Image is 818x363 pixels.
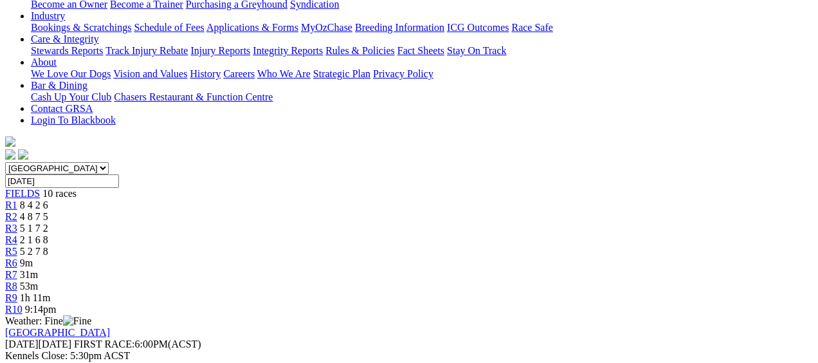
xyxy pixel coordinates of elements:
a: R9 [5,292,17,303]
span: 4 8 7 5 [20,211,48,222]
span: [DATE] [5,339,39,349]
a: Stewards Reports [31,45,103,56]
span: 10 races [42,188,77,199]
a: Rules & Policies [325,45,395,56]
a: Stay On Track [447,45,506,56]
span: Weather: Fine [5,315,91,326]
div: Bar & Dining [31,91,803,103]
span: 5 2 7 8 [20,246,48,257]
a: [GEOGRAPHIC_DATA] [5,327,110,338]
img: twitter.svg [18,149,28,160]
span: 2 1 6 8 [20,234,48,245]
a: R2 [5,211,17,222]
div: About [31,68,803,80]
a: Bookings & Scratchings [31,22,131,33]
input: Select date [5,174,119,188]
span: 5 1 7 2 [20,223,48,234]
a: R3 [5,223,17,234]
a: Applications & Forms [206,22,298,33]
a: R8 [5,281,17,292]
img: logo-grsa-white.png [5,136,15,147]
span: 1h 11m [20,292,51,303]
img: Fine [63,315,91,327]
a: Login To Blackbook [31,115,116,126]
a: FIELDS [5,188,40,199]
a: R1 [5,200,17,210]
span: 6:00PM(ACST) [74,339,201,349]
a: Race Safe [511,22,552,33]
a: Fact Sheets [397,45,444,56]
span: 9:14pm [25,304,57,315]
a: R10 [5,304,23,315]
a: Integrity Reports [253,45,323,56]
span: [DATE] [5,339,71,349]
a: Vision and Values [113,68,187,79]
a: Breeding Information [355,22,444,33]
span: 9m [20,257,33,268]
a: Chasers Restaurant & Function Centre [114,91,273,102]
a: R4 [5,234,17,245]
a: Cash Up Your Club [31,91,111,102]
span: 31m [20,269,38,280]
a: R6 [5,257,17,268]
a: Privacy Policy [373,68,433,79]
a: R5 [5,246,17,257]
a: Injury Reports [190,45,250,56]
a: History [190,68,221,79]
span: 53m [20,281,38,292]
a: We Love Our Dogs [31,68,111,79]
span: 8 4 2 6 [20,200,48,210]
a: Bar & Dining [31,80,87,91]
a: Care & Integrity [31,33,99,44]
span: FIRST RACE: [74,339,134,349]
img: facebook.svg [5,149,15,160]
a: ICG Outcomes [447,22,509,33]
a: Strategic Plan [313,68,370,79]
a: Track Injury Rebate [105,45,188,56]
a: Industry [31,10,65,21]
div: Care & Integrity [31,45,803,57]
a: MyOzChase [301,22,352,33]
a: R7 [5,269,17,280]
a: Careers [223,68,255,79]
a: About [31,57,57,68]
div: Industry [31,22,803,33]
a: Schedule of Fees [134,22,204,33]
a: Contact GRSA [31,103,93,114]
div: Kennels Close: 5:30pm ACST [5,350,803,362]
a: Who We Are [257,68,311,79]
